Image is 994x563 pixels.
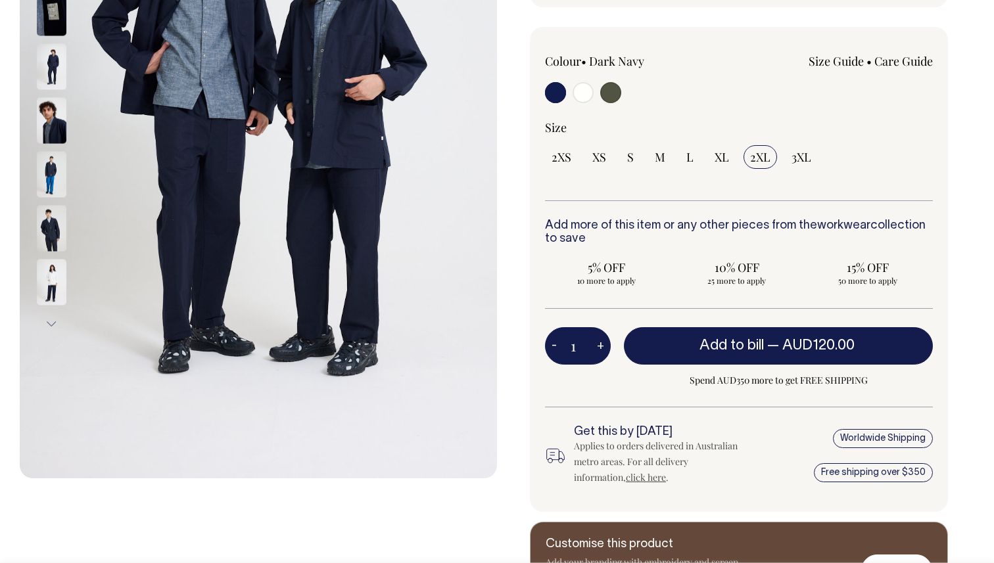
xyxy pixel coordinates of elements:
label: Dark Navy [589,53,644,69]
span: 2XL [750,149,770,165]
h6: Get this by [DATE] [574,426,757,439]
input: 2XL [744,145,777,169]
div: Applies to orders delivered in Australian metro areas. For all delivery information, . [574,438,757,485]
a: workwear [817,220,870,231]
span: Spend AUD350 more to get FREE SHIPPING [624,372,933,388]
img: dark-navy [37,152,66,198]
span: XS [592,149,606,165]
div: Colour [545,53,700,69]
a: click here [626,471,666,484]
span: L [686,149,694,165]
input: 10% OFF 25 more to apply [676,256,799,290]
span: 15% OFF [813,259,922,275]
input: 2XS [545,145,578,169]
input: M [648,145,672,169]
input: L [680,145,700,169]
span: Add to bill [699,339,764,352]
span: 10 more to apply [552,275,661,286]
button: - [545,333,563,359]
img: dark-navy [37,44,66,90]
input: 15% OFF 50 more to apply [806,256,929,290]
input: S [621,145,640,169]
button: + [590,333,611,359]
span: 50 more to apply [813,275,922,286]
a: Size Guide [809,53,864,69]
input: 5% OFF 10 more to apply [545,256,668,290]
div: Size [545,120,933,135]
span: — [767,339,858,352]
span: AUD120.00 [782,339,855,352]
h6: Customise this product [546,538,756,551]
button: Add to bill —AUD120.00 [624,327,933,364]
h6: Add more of this item or any other pieces from the collection to save [545,219,933,246]
img: dark-navy [37,206,66,252]
span: 10% OFF [682,259,792,275]
img: dark-navy [37,98,66,144]
span: 2XS [552,149,571,165]
span: M [655,149,665,165]
span: 3XL [792,149,811,165]
input: 3XL [785,145,818,169]
span: • [581,53,586,69]
input: XS [586,145,613,169]
a: Care Guide [874,53,933,69]
span: S [627,149,634,165]
input: XL [708,145,736,169]
span: XL [715,149,729,165]
span: • [866,53,872,69]
span: 5% OFF [552,259,661,275]
span: 25 more to apply [682,275,792,286]
button: Next [41,309,61,339]
img: off-white [37,259,66,305]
